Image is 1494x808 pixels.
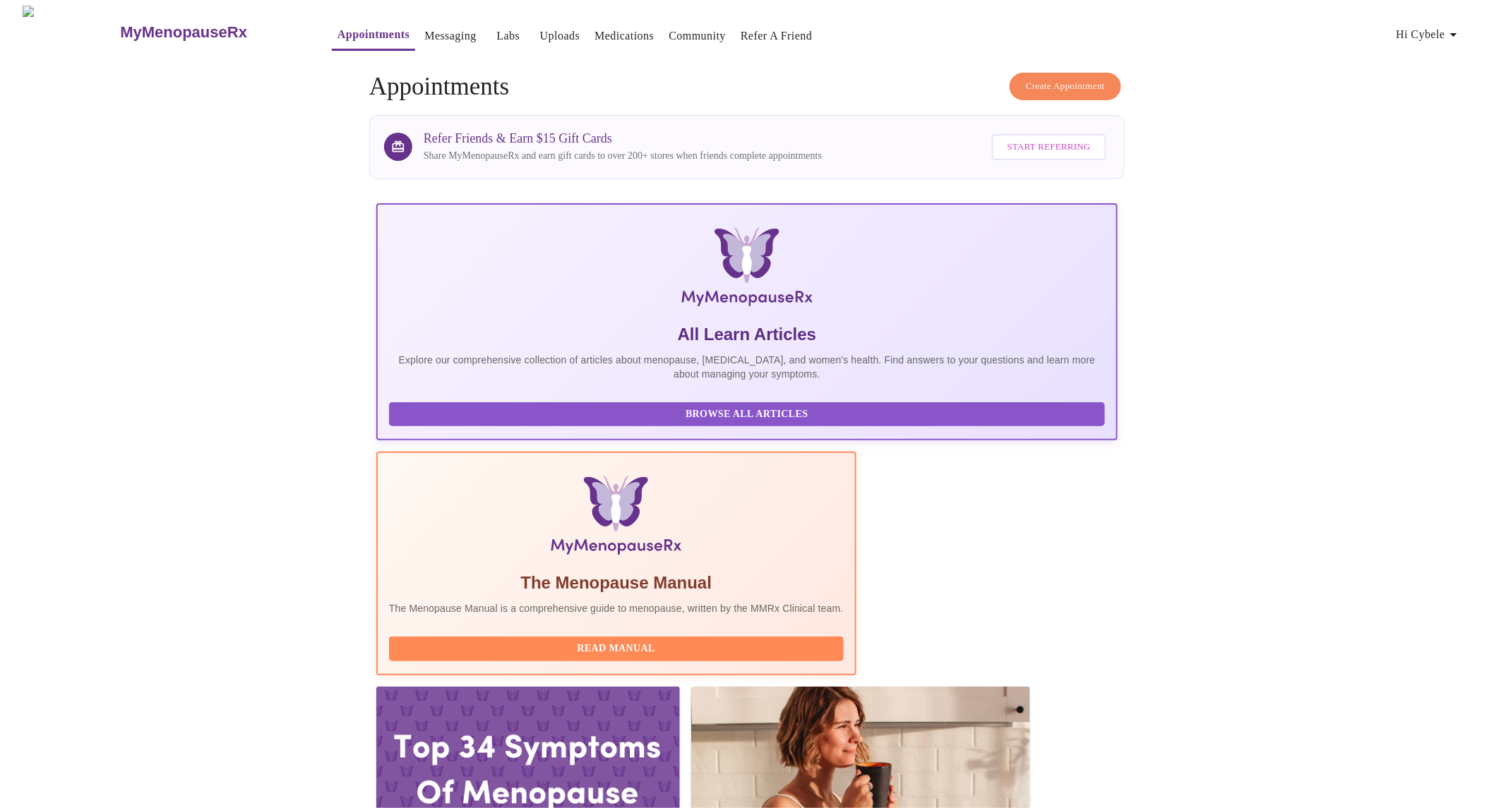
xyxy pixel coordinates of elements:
a: Appointments [337,25,410,44]
button: Uploads [534,22,586,50]
a: Start Referring [988,127,1110,167]
h5: The Menopause Manual [389,572,844,594]
button: Browse All Articles [389,402,1105,427]
button: Read Manual [389,637,844,661]
button: Hi Cybele [1391,20,1468,49]
button: Medications [589,22,659,50]
img: MyMenopauseRx Logo [501,227,994,312]
img: Menopause Manual [461,476,771,560]
span: Read Manual [403,640,830,658]
a: Messaging [424,26,476,46]
button: Create Appointment [1010,73,1121,100]
a: Read Manual [389,641,847,653]
span: Create Appointment [1026,78,1105,95]
a: Browse All Articles [389,407,1108,419]
a: Community [669,26,727,46]
button: Refer a Friend [735,22,818,50]
h4: Appointments [369,73,1125,101]
a: Labs [496,26,520,46]
span: Browse All Articles [403,406,1091,423]
a: Uploads [540,26,580,46]
img: MyMenopauseRx Logo [23,6,119,59]
button: Labs [486,22,531,50]
a: MyMenopauseRx [119,8,304,57]
button: Start Referring [992,134,1106,160]
button: Messaging [419,22,482,50]
p: The Menopause Manual is a comprehensive guide to menopause, written by the MMRx Clinical team. [389,601,844,615]
span: Hi Cybele [1397,25,1462,44]
a: Refer a Friend [741,26,813,46]
a: Medications [594,26,654,46]
button: Appointments [332,20,415,51]
h3: MyMenopauseRx [120,23,247,42]
p: Explore our comprehensive collection of articles about menopause, [MEDICAL_DATA], and women's hea... [389,353,1105,381]
h5: All Learn Articles [389,323,1105,346]
h3: Refer Friends & Earn $15 Gift Cards [424,131,822,146]
p: Share MyMenopauseRx and earn gift cards to over 200+ stores when friends complete appointments [424,149,822,163]
span: Start Referring [1008,139,1091,155]
button: Community [664,22,732,50]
